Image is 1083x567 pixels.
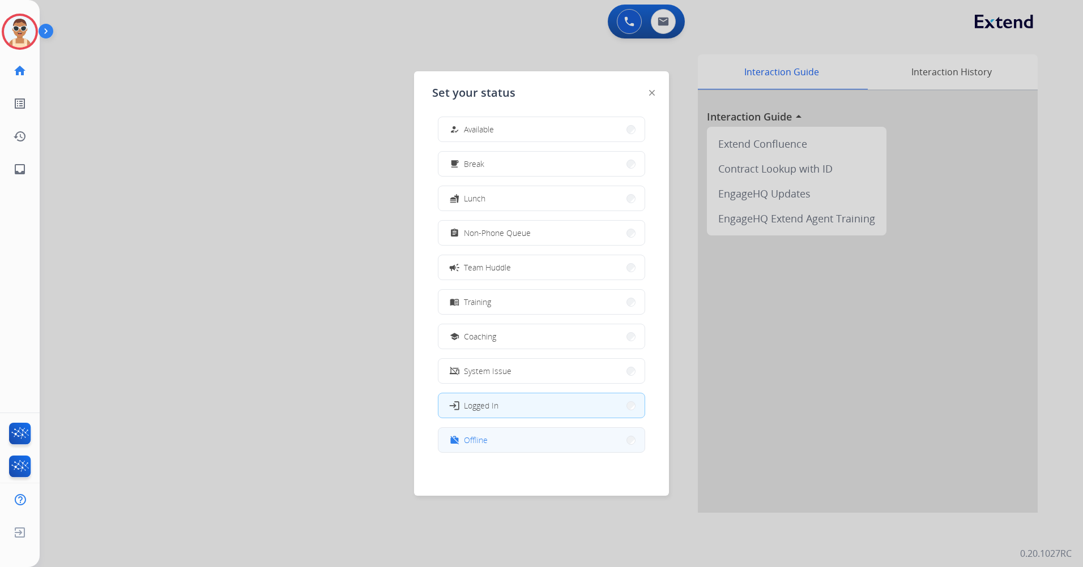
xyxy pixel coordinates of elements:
[438,393,645,418] button: Logged In
[464,434,488,446] span: Offline
[450,228,459,238] mat-icon: assignment
[438,428,645,452] button: Offline
[464,400,498,411] span: Logged In
[450,194,459,203] mat-icon: fastfood
[450,366,459,376] mat-icon: phonelink_off
[450,297,459,307] mat-icon: menu_book
[4,16,36,48] img: avatar
[13,64,27,78] mat-icon: home
[464,192,485,204] span: Lunch
[464,261,511,273] span: Team Huddle
[464,227,531,239] span: Non-Phone Queue
[438,186,645,211] button: Lunch
[450,159,459,169] mat-icon: free_breakfast
[449,400,460,411] mat-icon: login
[438,117,645,141] button: Available
[13,130,27,143] mat-icon: history
[1020,547,1072,560] p: 0.20.1027RC
[13,162,27,176] mat-icon: inbox
[438,221,645,245] button: Non-Phone Queue
[464,296,491,308] span: Training
[464,330,496,342] span: Coaching
[13,97,27,110] mat-icon: list_alt
[464,123,494,135] span: Available
[464,365,511,377] span: System Issue
[449,261,460,273] mat-icon: campaign
[432,85,515,101] span: Set your status
[464,158,484,170] span: Break
[450,332,459,341] mat-icon: school
[438,255,645,280] button: Team Huddle
[649,90,655,96] img: close-button
[438,152,645,176] button: Break
[438,324,645,349] button: Coaching
[450,124,459,134] mat-icon: how_to_reg
[438,290,645,314] button: Training
[438,359,645,383] button: System Issue
[450,435,459,445] mat-icon: work_off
